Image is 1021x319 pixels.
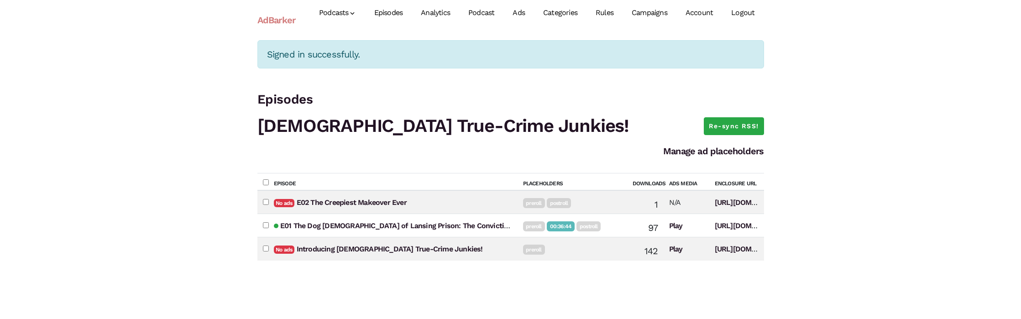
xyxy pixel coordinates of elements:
[274,246,295,254] span: No ads
[274,199,295,207] span: No ads
[669,221,683,230] a: Play
[280,221,635,230] a: E01 The Dog [DEMOGRAPHIC_DATA] of Lansing Prison: The Conviction and Redemption of [PERSON_NAME]
[654,199,658,210] span: 1
[518,173,627,190] th: Placeholders
[547,198,571,208] a: postroll
[627,173,664,190] th: Downloads
[297,245,483,253] a: Introducing [DEMOGRAPHIC_DATA] True-Crime Junkies!
[257,90,764,109] h3: Episodes
[547,221,575,231] a: 00:36:44
[523,198,545,208] a: preroll
[648,222,658,233] span: 97
[704,117,764,136] a: Re-sync RSS!
[257,10,296,31] a: AdBarker
[715,221,979,230] a: [URL][DOMAIN_NAME][DOMAIN_NAME][DOMAIN_NAME][DEMOGRAPHIC_DATA]
[523,245,545,255] a: preroll
[523,221,545,231] a: preroll
[268,173,518,190] th: Episode
[664,173,709,190] th: Ads Media
[663,146,764,157] a: Manage ad placeholders
[715,198,902,207] a: [URL][DOMAIN_NAME][DOMAIN_NAME][DOMAIN_NAME]
[297,198,407,207] a: E02 The Creepiest Makeover Ever
[257,113,764,139] h1: [DEMOGRAPHIC_DATA] True-Crime Junkies!
[576,221,601,231] a: postroll
[664,190,709,214] td: N/A
[709,173,764,190] th: Enclosure URL
[644,246,658,256] span: 142
[669,245,683,253] a: Play
[715,245,902,253] a: [URL][DOMAIN_NAME][DOMAIN_NAME][DOMAIN_NAME]
[257,40,764,68] div: Signed in successfully.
